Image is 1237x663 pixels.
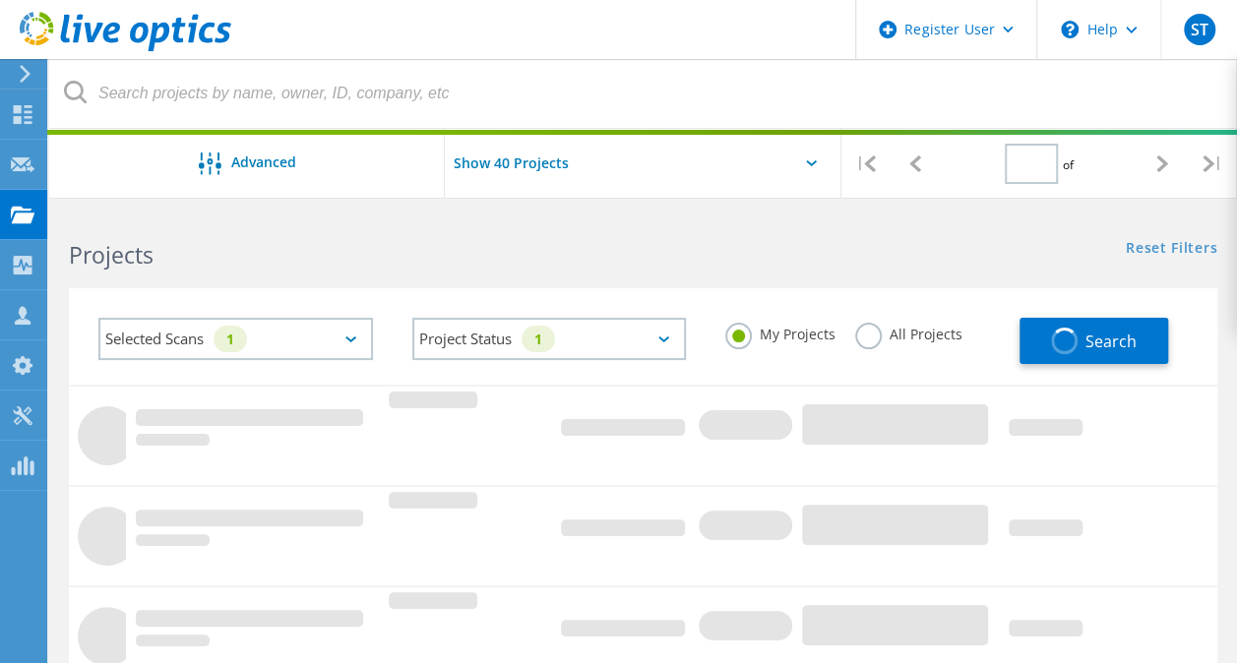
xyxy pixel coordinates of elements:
[855,323,962,341] label: All Projects
[1126,241,1217,258] a: Reset Filters
[841,129,891,199] div: |
[1188,129,1237,199] div: |
[69,239,154,271] b: Projects
[725,323,835,341] label: My Projects
[1190,22,1207,37] span: ST
[20,41,231,55] a: Live Optics Dashboard
[1020,318,1168,364] button: Search
[1085,331,1137,352] span: Search
[522,326,555,352] div: 1
[231,155,296,169] span: Advanced
[1063,156,1074,173] span: of
[98,318,373,360] div: Selected Scans
[1061,21,1079,38] svg: \n
[214,326,247,352] div: 1
[412,318,687,360] div: Project Status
